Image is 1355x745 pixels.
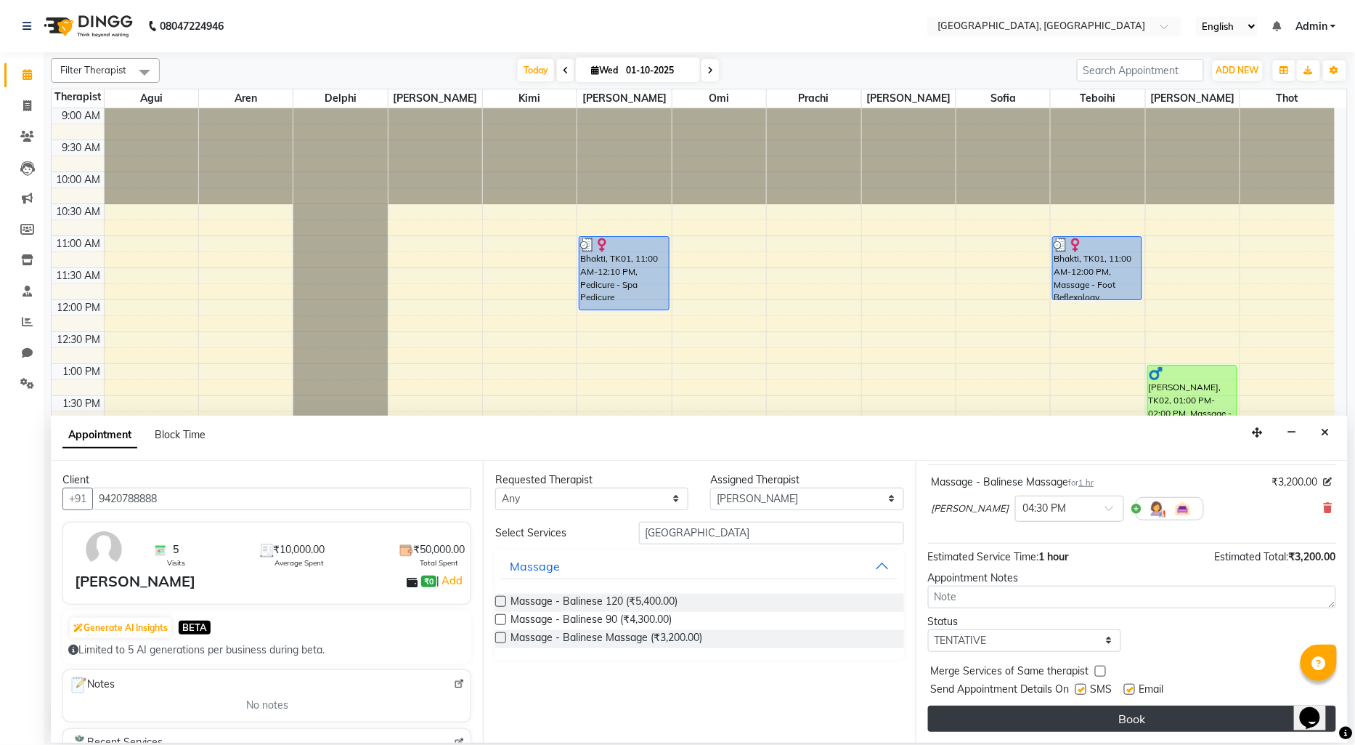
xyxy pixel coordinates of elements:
[1272,475,1318,490] span: ₹3,200.00
[956,89,1050,108] span: Sofia
[518,59,554,81] span: Today
[510,630,702,648] span: Massage - Balinese Massage (₹3,200.00)
[293,89,387,108] span: Delphi
[1289,550,1336,563] span: ₹3,200.00
[1077,59,1204,81] input: Search Appointment
[928,571,1336,586] div: Appointment Notes
[1148,500,1165,518] img: Hairdresser.png
[160,6,224,47] b: 08047224946
[932,502,1009,516] span: [PERSON_NAME]
[710,472,903,488] div: Assigned Therapist
[1146,89,1240,108] span: [PERSON_NAME]
[495,472,688,488] div: Requested Therapist
[173,542,179,557] span: 5
[1213,60,1263,81] button: ADD NEW
[1069,478,1094,488] small: for
[54,332,104,347] div: 12:30 PM
[1294,687,1340,730] iframe: chat widget
[1216,65,1259,76] span: ADD NEW
[928,614,1121,629] div: Status
[54,204,104,220] div: 10:30 AM
[62,422,137,448] span: Appointment
[421,576,436,587] span: ₹0
[155,428,206,441] span: Block Time
[510,612,672,630] span: Massage - Balinese 90 (₹4,300.00)
[639,522,904,544] input: Search by service name
[436,572,465,589] span: |
[68,643,465,658] div: Limited to 5 AI generations per business during beta.
[70,618,171,638] button: Generate AI Insights
[246,698,288,713] span: No notes
[1324,478,1332,486] i: Edit price
[60,108,104,124] div: 9:00 AM
[501,553,898,579] button: Massage
[932,475,1094,490] div: Massage - Balinese Massage
[579,237,668,310] div: Bhakti, TK01, 11:00 AM-12:10 PM, Pedicure - Spa Pedicure
[510,594,677,612] span: Massage - Balinese 120 (₹5,400.00)
[1053,237,1142,299] div: Bhakti, TK01, 11:00 AM-12:00 PM, Massage - Foot Reflexology
[622,60,694,81] input: 2025-10-01
[931,682,1070,700] span: Send Appointment Details On
[1174,500,1192,518] img: Interior.png
[274,557,324,568] span: Average Spent
[510,557,560,575] div: Massage
[62,472,471,488] div: Client
[862,89,956,108] span: [PERSON_NAME]
[1079,478,1094,488] span: 1 hr
[54,236,104,251] div: 11:00 AM
[928,550,1039,563] span: Estimated Service Time:
[60,364,104,379] div: 1:00 PM
[60,396,104,411] div: 1:30 PM
[577,89,671,108] span: [PERSON_NAME]
[484,525,627,541] div: Select Services
[931,664,1089,682] span: Merge Services of Same therapist
[92,488,471,510] input: Search by Name/Mobile/Email/Code
[60,64,126,76] span: Filter Therapist
[54,172,104,188] div: 10:00 AM
[83,528,125,571] img: avatar
[439,572,465,589] a: Add
[1295,19,1327,34] span: Admin
[1240,89,1335,108] span: Thot
[54,268,104,283] div: 11:30 AM
[672,89,766,108] span: Omi
[1139,682,1164,700] span: Email
[274,542,325,557] span: ₹10,000.00
[420,557,458,568] span: Total Spent
[1215,550,1289,563] span: Estimated Total:
[167,557,185,568] span: Visits
[587,65,622,76] span: Wed
[483,89,577,108] span: Kimi
[62,488,93,510] button: +91
[1051,89,1144,108] span: Teboihi
[1315,422,1336,444] button: Close
[199,89,293,108] span: Aren
[1148,366,1237,427] div: [PERSON_NAME], TK02, 01:00 PM-02:00 PM, Massage - Swedish Massage
[928,706,1336,732] button: Book
[1091,682,1112,700] span: SMS
[52,89,104,105] div: Therapist
[37,6,137,47] img: logo
[179,621,211,635] span: BETA
[69,676,115,695] span: Notes
[767,89,860,108] span: Prachi
[75,571,195,592] div: [PERSON_NAME]
[388,89,482,108] span: [PERSON_NAME]
[413,542,465,557] span: ₹50,000.00
[1039,550,1069,563] span: 1 hour
[60,140,104,156] div: 9:30 AM
[54,300,104,315] div: 12:00 PM
[105,89,198,108] span: Agui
